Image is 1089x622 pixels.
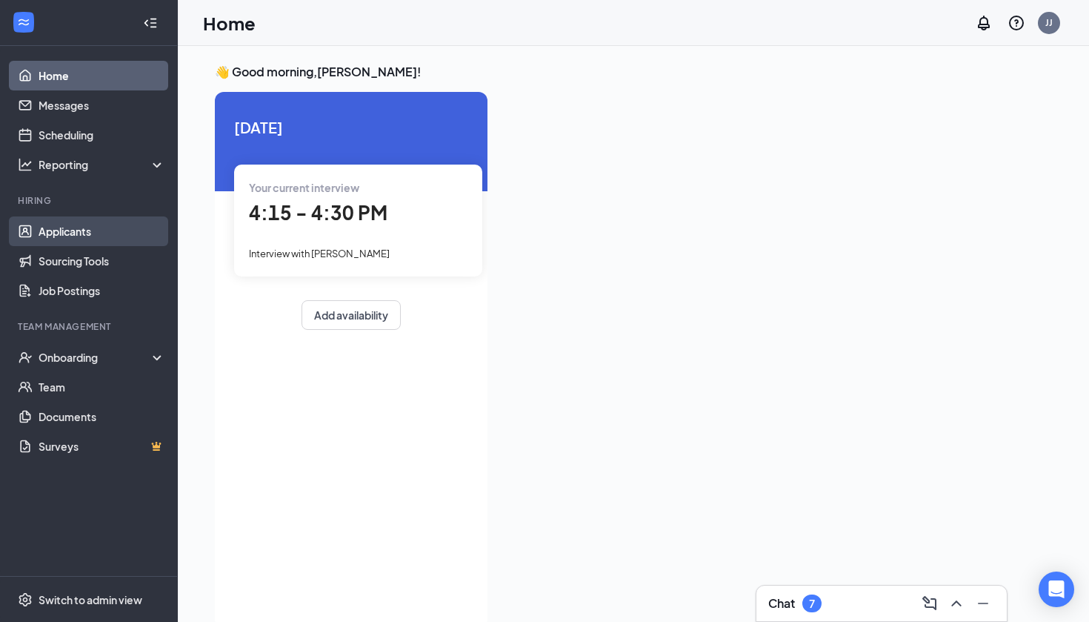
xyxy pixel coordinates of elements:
[39,350,153,365] div: Onboarding
[39,246,165,276] a: Sourcing Tools
[974,595,992,612] svg: Minimize
[203,10,256,36] h1: Home
[249,200,387,225] span: 4:15 - 4:30 PM
[1008,14,1025,32] svg: QuestionInfo
[39,431,165,461] a: SurveysCrown
[918,592,942,615] button: ComposeMessage
[945,592,968,615] button: ChevronUp
[302,300,401,330] button: Add availability
[234,116,468,139] span: [DATE]
[39,120,165,150] a: Scheduling
[16,15,31,30] svg: WorkstreamLogo
[18,194,162,207] div: Hiring
[971,592,995,615] button: Minimize
[215,64,1052,80] h3: 👋 Good morning, [PERSON_NAME] !
[39,372,165,402] a: Team
[249,248,390,259] span: Interview with [PERSON_NAME]
[39,216,165,246] a: Applicants
[809,598,815,610] div: 7
[1039,572,1074,607] div: Open Intercom Messenger
[39,61,165,90] a: Home
[975,14,993,32] svg: Notifications
[39,276,165,305] a: Job Postings
[39,592,142,607] div: Switch to admin view
[18,350,33,365] svg: UserCheck
[768,595,795,612] h3: Chat
[249,181,359,194] span: Your current interview
[39,402,165,431] a: Documents
[18,320,162,333] div: Team Management
[18,592,33,607] svg: Settings
[39,90,165,120] a: Messages
[39,157,166,172] div: Reporting
[143,16,158,30] svg: Collapse
[1045,16,1053,29] div: JJ
[921,595,939,612] svg: ComposeMessage
[948,595,965,612] svg: ChevronUp
[18,157,33,172] svg: Analysis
